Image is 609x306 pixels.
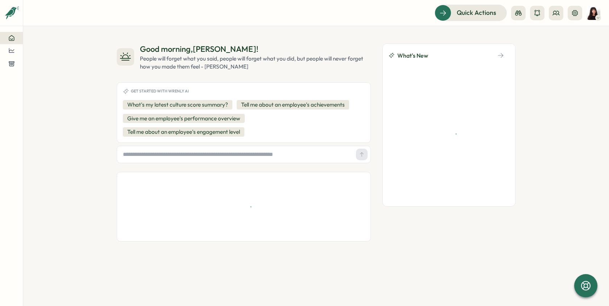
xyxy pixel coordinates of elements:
[131,89,189,94] span: Get started with Wrenly AI
[587,6,600,20] img: Kelly Rosa
[123,114,245,123] button: Give me an employee's performance overview
[237,100,349,109] button: Tell me about an employee's achievements
[140,44,371,55] div: Good morning , [PERSON_NAME] !
[123,127,244,137] button: Tell me about an employee's engagement level
[435,5,507,21] button: Quick Actions
[397,51,428,60] span: What's New
[123,100,232,109] button: What's my latest culture score summary?
[140,55,371,71] div: People will forget what you said, people will forget what you did, but people will never forget h...
[457,8,496,17] span: Quick Actions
